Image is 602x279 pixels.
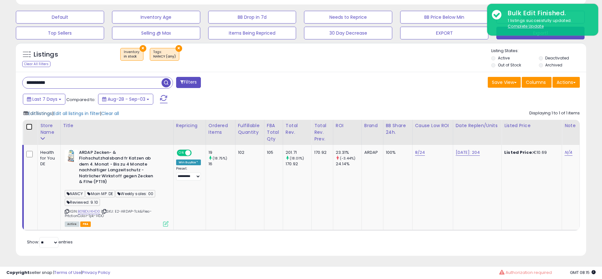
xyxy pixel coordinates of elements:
[208,27,296,39] button: Items Being Repriced
[503,18,593,30] div: 1 listings successfully updated.
[16,11,104,24] button: Default
[116,190,155,197] span: Weekly sales: 00
[140,45,146,52] button: ×
[498,55,510,61] label: Active
[65,221,79,227] span: All listings currently available for purchase on Amazon
[386,150,407,155] div: 100%
[65,150,169,226] div: ASIN:
[40,122,58,136] div: Store Name
[364,122,380,129] div: Brand
[65,199,100,206] span: Reviewed: 9.10
[112,11,200,24] button: Inventory Age
[340,156,355,161] small: (-3.44%)
[34,50,58,59] h5: Listings
[65,150,77,162] img: 41Y+PO9Ey6L._SL40_.jpg
[32,96,57,102] span: Last 7 Days
[412,120,453,145] th: CSV column name: cust_attr_5_Cause Low ROI
[208,11,296,24] button: BB Drop in 7d
[22,61,50,67] div: Clear All Filters
[63,122,171,129] div: Title
[504,149,533,155] b: Listed Price:
[565,122,577,129] div: Note
[40,150,56,167] div: Health for You DE
[504,122,559,129] div: Listed Price
[336,161,361,167] div: 24.14%
[53,110,100,117] span: Edit all listings in filter
[66,97,96,103] span: Compared to:
[336,122,359,129] div: ROI
[65,209,152,218] span: | SKU: E2-ARDAP-Tck&Flea-PrtctionColar-1pk-HDO
[526,79,546,85] span: Columns
[85,190,115,197] span: Main MP: DE
[191,150,201,155] span: OFF
[545,62,562,68] label: Archived
[400,27,488,39] button: EXPORT
[267,150,278,155] div: 105
[364,150,378,155] div: ARDAP
[304,11,392,24] button: Needs to Reprice
[314,122,330,142] div: Total Rev. Prev.
[314,150,328,155] div: 170.92
[491,48,586,54] p: Listing States:
[79,150,156,187] b: ARDAP Zecken- & Flohschutzhalsband fr Katzen ab dem 4. Monat - Bis zu 4 Monate nachhaltiger Langz...
[503,9,593,18] div: Bulk Edit Finished.
[504,150,557,155] div: €10.69
[176,122,203,129] div: Repricing
[286,122,309,136] div: Total Rev.
[522,77,552,88] button: Columns
[208,150,235,155] div: 19
[54,269,81,276] a: Terms of Use
[456,149,480,156] a: [DATE]: 204
[286,150,311,155] div: 201.71
[267,122,280,142] div: FBA Total Qty
[175,45,182,52] button: ×
[101,110,119,117] span: Clear all
[208,161,235,167] div: 16
[23,94,65,105] button: Last 7 Days
[400,11,488,24] button: BB Price Below Min
[153,50,176,59] span: Tags :
[28,110,52,117] span: Edit 1 listings
[213,156,227,161] small: (18.75%)
[108,96,145,102] span: Aug-28 - Sep-03
[176,160,201,165] div: Win BuyBox *
[16,27,104,39] button: Top Sellers
[508,24,544,29] u: Complete Update
[304,27,392,39] button: 30 Day Decrease
[98,94,153,105] button: Aug-28 - Sep-03
[290,156,304,161] small: (18.01%)
[176,77,201,88] button: Filters
[124,54,140,59] div: in stock
[565,149,572,156] a: N/A
[238,150,259,155] div: 102
[153,54,176,59] div: NANCY (any)
[545,55,569,61] label: Deactivated
[124,50,140,59] span: Inventory :
[176,167,201,181] div: Preset:
[208,122,233,136] div: Ordered Items
[336,150,361,155] div: 23.31%
[65,190,85,197] span: NANCY
[415,149,425,156] a: 8/24
[23,110,119,117] div: | |
[82,269,110,276] a: Privacy Policy
[415,122,450,129] div: Cause Low ROI
[6,270,110,276] div: seller snap | |
[6,269,30,276] strong: Copyright
[529,110,580,116] div: Displaying 1 to 1 of 1 items
[112,27,200,39] button: Selling @ Max
[286,161,311,167] div: 170.92
[80,221,91,227] span: FBA
[570,269,596,276] span: 2025-09-11 08:15 GMT
[552,77,580,88] button: Actions
[498,62,521,68] label: Out of Stock
[453,120,502,145] th: CSV column name: cust_attr_4_Date Replen/Units
[238,122,261,136] div: Fulfillable Quantity
[177,150,185,155] span: ON
[386,122,410,136] div: BB Share 24h.
[488,77,521,88] button: Save View
[456,122,499,129] div: Date Replen/Units
[78,209,100,214] a: B01BDUKHD0
[27,239,73,245] span: Show: entries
